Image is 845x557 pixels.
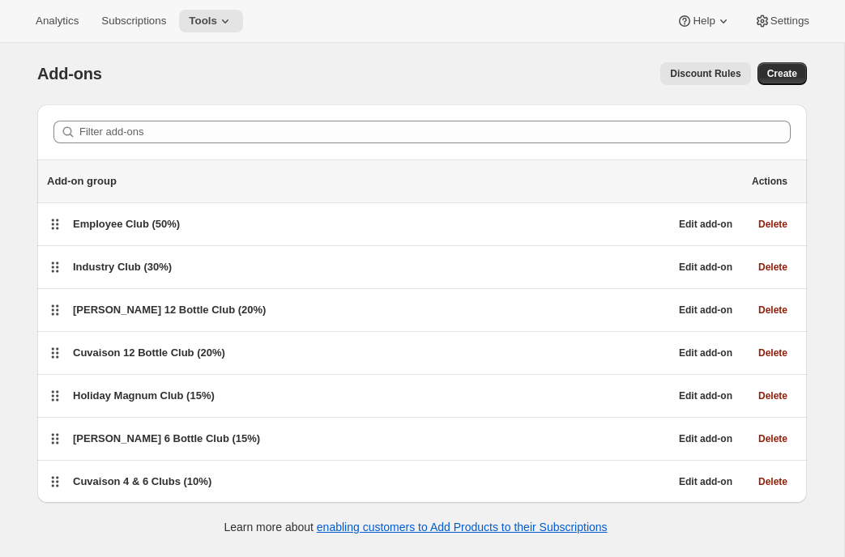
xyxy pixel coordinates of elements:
[749,256,797,278] button: Delete
[669,256,742,278] button: Edit add-on
[679,261,732,274] span: Edit add-on
[101,15,166,28] span: Subscriptions
[767,67,797,80] span: Create
[189,15,217,28] span: Tools
[749,342,797,364] button: Delete
[749,213,797,236] button: Delete
[667,10,740,32] button: Help
[670,67,740,80] span: Discount Rules
[679,304,732,317] span: Edit add-on
[224,519,607,535] p: Learn more about
[73,218,180,230] span: Employee Club (50%)
[179,10,243,32] button: Tools
[47,173,742,189] p: Add-on group
[758,347,787,359] span: Delete
[679,347,732,359] span: Edit add-on
[73,389,215,402] span: Holiday Magnum Club (15%)
[679,432,732,445] span: Edit add-on
[742,170,797,193] button: Actions
[693,15,715,28] span: Help
[669,299,742,321] button: Edit add-on
[669,427,742,450] button: Edit add-on
[73,432,260,444] span: [PERSON_NAME] 6 Bottle Club (15%)
[749,470,797,493] button: Delete
[79,121,791,143] input: Filter add-ons
[37,65,102,83] span: Add-ons
[92,10,176,32] button: Subscriptions
[749,385,797,407] button: Delete
[758,304,787,317] span: Delete
[26,10,88,32] button: Analytics
[758,432,787,445] span: Delete
[749,299,797,321] button: Delete
[679,389,732,402] span: Edit add-on
[36,15,79,28] span: Analytics
[745,10,819,32] button: Settings
[660,62,750,85] button: Discount Rules
[73,261,172,273] span: Industry Club (30%)
[749,427,797,450] button: Delete
[679,475,732,488] span: Edit add-on
[758,218,787,231] span: Delete
[73,347,225,359] span: Cuvaison 12 Bottle Club (20%)
[770,15,809,28] span: Settings
[669,342,742,364] button: Edit add-on
[758,261,787,274] span: Delete
[73,475,211,487] span: Cuvaison 4 & 6 Clubs (10%)
[669,213,742,236] button: Edit add-on
[758,475,787,488] span: Delete
[758,62,807,85] button: Create
[679,218,732,231] span: Edit add-on
[669,385,742,407] button: Edit add-on
[758,389,787,402] span: Delete
[752,175,787,188] span: Actions
[317,521,608,534] a: enabling customers to Add Products to their Subscriptions
[669,470,742,493] button: Edit add-on
[73,304,266,316] span: [PERSON_NAME] 12 Bottle Club (20%)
